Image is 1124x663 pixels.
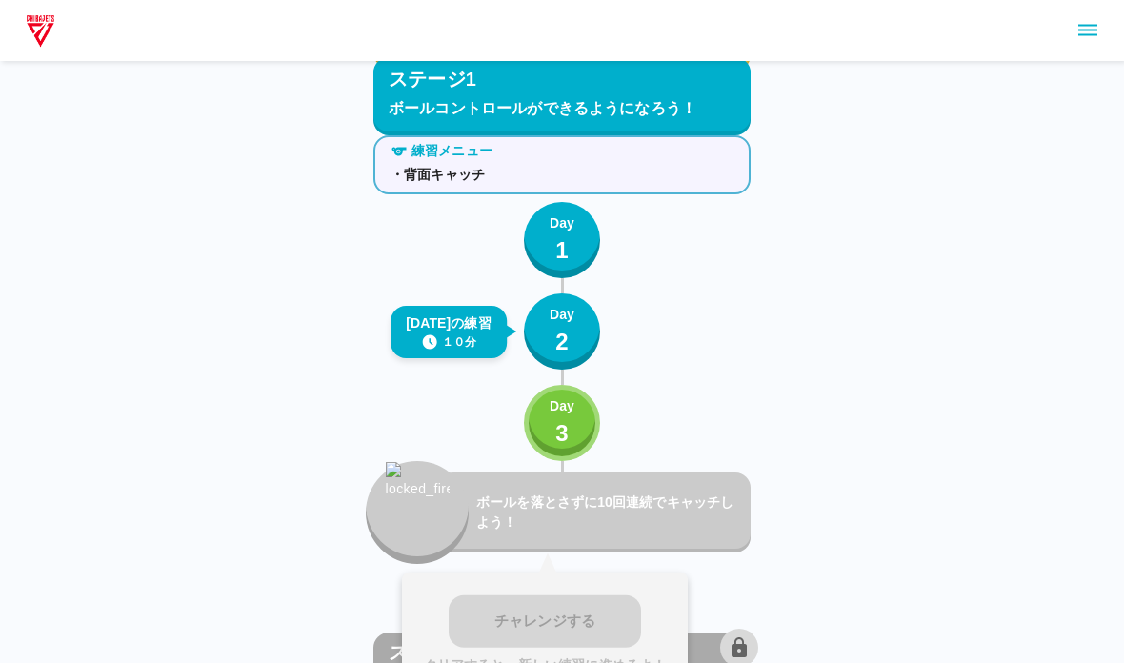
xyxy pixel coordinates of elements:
p: 1 [555,233,569,268]
p: ボールコントロールができるようになろう！ [389,97,735,120]
p: 練習メニュー [411,141,492,161]
p: 3 [555,416,569,451]
button: sidemenu [1072,14,1104,47]
p: Day [550,213,574,233]
button: Day3 [524,385,600,461]
button: Day1 [524,202,600,278]
img: dummy [23,11,58,50]
button: Day2 [524,293,600,370]
p: Day [550,305,574,325]
p: 2 [555,325,569,359]
p: ・背面キャッチ [391,165,733,185]
p: ステージ1 [389,65,476,93]
p: １０分 [442,333,476,351]
p: Day [550,396,574,416]
img: locked_fire_icon [386,462,450,540]
button: locked_fire_icon [366,461,469,564]
p: ボールを落とさずに10回連続でキャッチしよう！ [476,492,743,532]
p: [DATE]の練習 [406,313,492,333]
